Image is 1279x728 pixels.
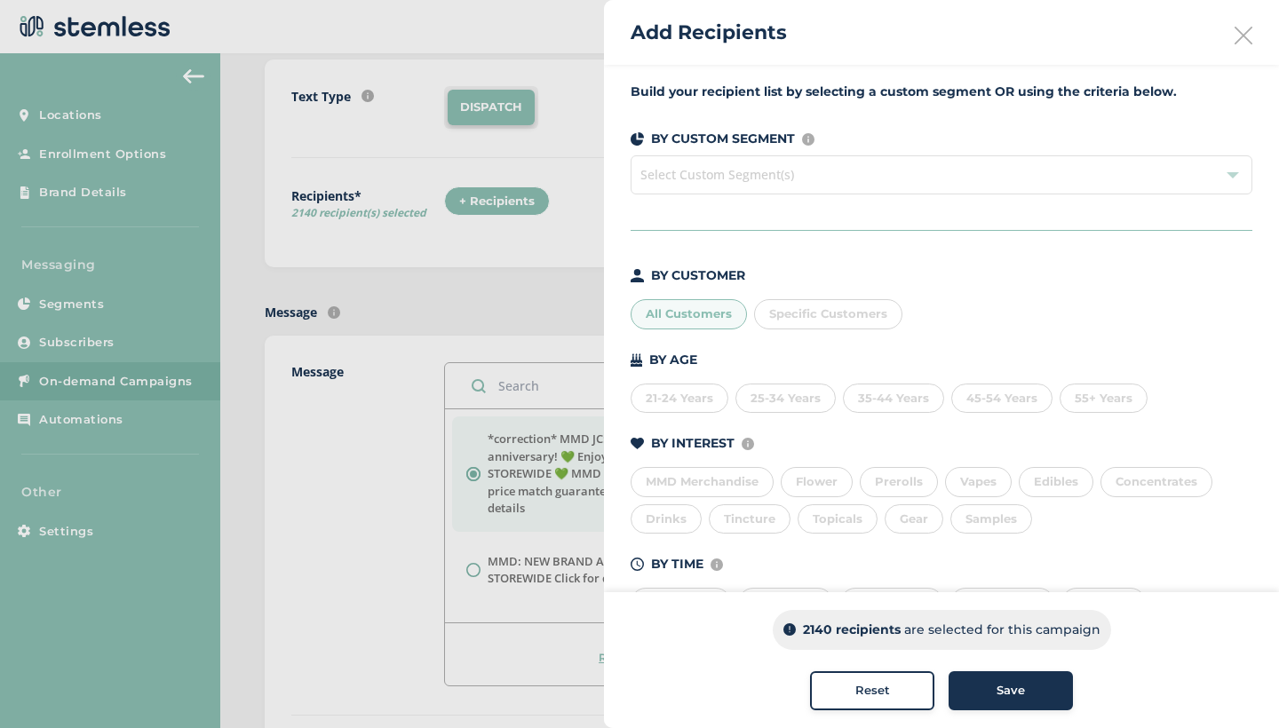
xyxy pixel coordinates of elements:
[631,467,774,497] div: MMD Merchandise
[631,353,642,367] img: icon-cake-93b2a7b5.svg
[840,588,943,618] div: 30 - 59 days
[631,588,731,618] div: Last 7 Days
[1100,467,1212,497] div: Concentrates
[651,130,795,148] p: BY CUSTOM SEGMENT
[860,467,938,497] div: Prerolls
[798,504,878,534] div: Topicals
[1019,467,1093,497] div: Edibles
[950,588,1054,618] div: 60 - 89 days
[631,83,1252,101] label: Build your recipient list by selecting a custom segment OR using the criteria below.
[810,671,934,710] button: Reset
[904,621,1100,639] p: are selected for this campaign
[631,132,644,146] img: icon-segments-dark-074adb27.svg
[949,671,1073,710] button: Save
[950,504,1032,534] div: Samples
[997,682,1025,700] span: Save
[631,18,787,47] h2: Add Recipients
[1061,588,1146,618] div: 90+ days
[738,588,833,618] div: 7 - 29 days
[769,306,887,320] span: Specific Customers
[945,467,1012,497] div: Vapes
[651,266,745,285] p: BY CUSTOMER
[631,384,728,414] div: 21-24 Years
[711,558,723,571] img: icon-info-236977d2.svg
[951,384,1053,414] div: 45-54 Years
[631,504,702,534] div: Drinks
[649,351,697,369] p: BY AGE
[709,504,790,534] div: Tincture
[885,504,943,534] div: Gear
[1190,643,1279,728] iframe: Chat Widget
[742,438,754,450] img: icon-info-236977d2.svg
[803,621,901,639] p: 2140 recipients
[855,682,890,700] span: Reset
[781,467,853,497] div: Flower
[735,384,836,414] div: 25-34 Years
[783,624,796,637] img: icon-info-dark-48f6c5f3.svg
[631,438,644,450] img: icon-heart-dark-29e6356f.svg
[843,384,944,414] div: 35-44 Years
[651,434,735,453] p: BY INTEREST
[631,269,644,282] img: icon-person-dark-ced50e5f.svg
[802,133,814,146] img: icon-info-236977d2.svg
[1060,384,1148,414] div: 55+ Years
[631,299,747,329] div: All Customers
[631,558,644,571] img: icon-time-dark-e6b1183b.svg
[651,555,703,574] p: BY TIME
